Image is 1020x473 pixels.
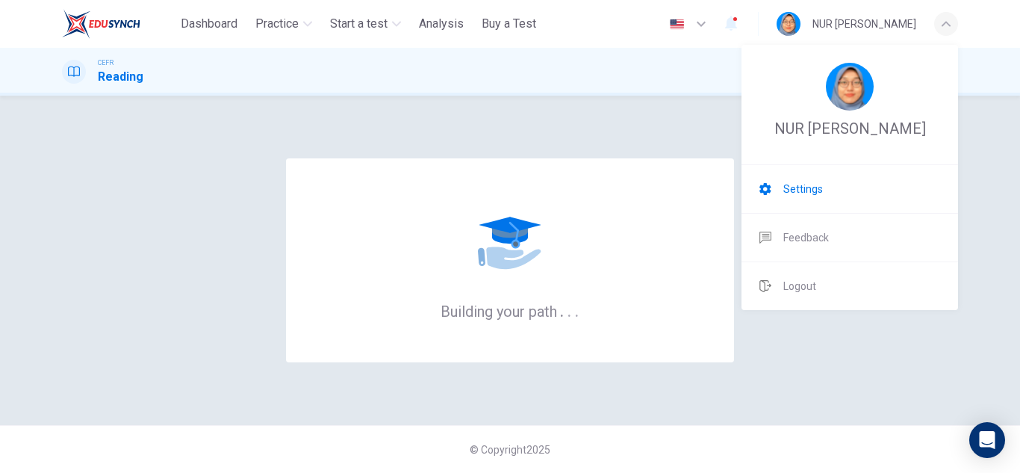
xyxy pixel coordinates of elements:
img: Profile picture [826,63,874,111]
span: Logout [783,277,816,295]
span: Settings [783,180,823,198]
span: NUR [PERSON_NAME] [774,120,926,137]
a: Settings [741,165,958,213]
div: Open Intercom Messenger [969,422,1005,458]
span: Feedback [783,229,829,247]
